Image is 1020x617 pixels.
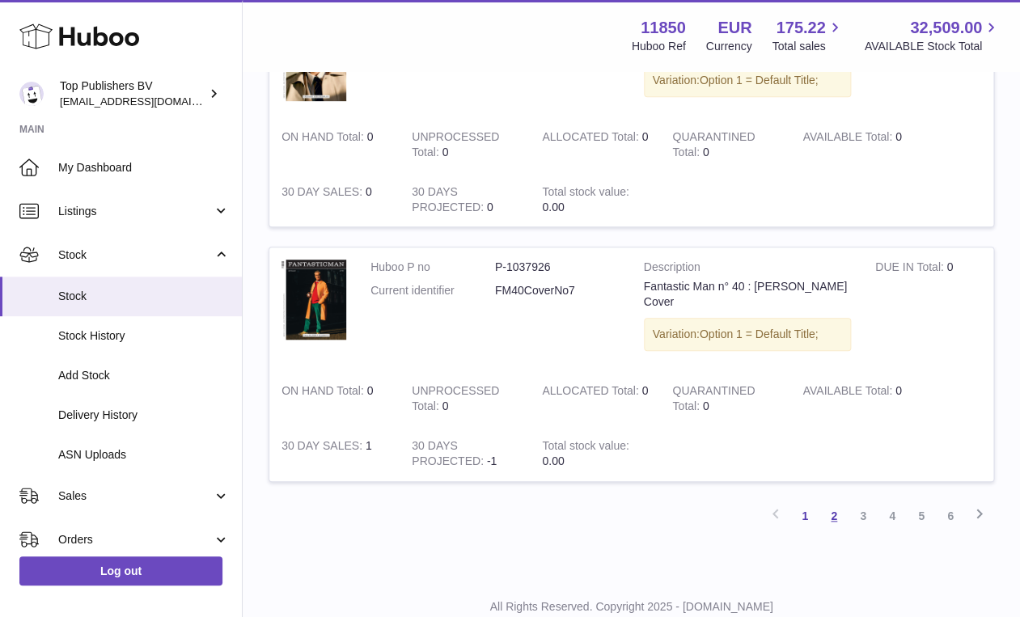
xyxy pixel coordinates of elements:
strong: 30 DAYS PROJECTED [412,439,487,471]
strong: 30 DAYS PROJECTED [412,185,487,218]
td: 0 [269,117,400,172]
span: Option 1 = Default Title; [700,328,819,340]
span: My Dashboard [58,160,230,175]
span: Total sales [772,39,844,54]
a: 2 [819,501,849,530]
span: Sales [58,488,213,504]
dt: Current identifier [370,283,495,298]
td: 0 [400,117,530,172]
a: 4 [878,501,907,530]
strong: 11850 [641,17,686,39]
span: 0.00 [542,454,564,467]
strong: ALLOCATED Total [542,130,641,147]
td: 0 [790,117,921,172]
span: 0 [703,399,709,412]
td: 0 [530,371,660,426]
span: Delivery History [58,408,230,423]
span: 0.00 [542,201,564,213]
td: -1 [400,426,530,481]
td: 0 [269,371,400,426]
span: ASN Uploads [58,447,230,463]
img: product image [281,260,346,340]
td: 0 [269,172,400,227]
img: accounts@fantasticman.com [19,82,44,106]
div: Huboo Ref [632,39,686,54]
span: Add Stock [58,368,230,383]
div: Currency [706,39,752,54]
dt: Huboo P no [370,260,495,275]
strong: DUE IN Total [875,260,946,277]
strong: EUR [717,17,751,39]
span: Listings [58,204,213,219]
div: Variation: [644,318,851,351]
span: AVAILABLE Stock Total [864,39,1001,54]
a: 32,509.00 AVAILABLE Stock Total [864,17,1001,54]
td: 0 [400,371,530,426]
span: 32,509.00 [910,17,982,39]
strong: ON HAND Total [281,130,367,147]
span: Option 1 = Default Title; [700,74,819,87]
strong: 30 DAY SALES [281,439,366,456]
dd: P-1037926 [495,260,620,275]
td: 0 [530,117,660,172]
strong: QUARANTINED Total [672,384,755,416]
div: Variation: [644,64,851,97]
strong: UNPROCESSED Total [412,384,499,416]
a: 1 [790,501,819,530]
div: Fantastic Man n° 40 : [PERSON_NAME] Cover [644,279,851,310]
span: 175.22 [776,17,825,39]
td: 1 [269,426,400,481]
span: Stock [58,289,230,304]
td: 0 [863,247,993,371]
a: 5 [907,501,936,530]
strong: Description [644,260,851,279]
a: Log out [19,556,222,585]
td: 0 [790,371,921,426]
strong: QUARANTINED Total [672,130,755,163]
div: Top Publishers BV [60,78,205,109]
strong: UNPROCESSED Total [412,130,499,163]
strong: AVAILABLE Total [802,130,895,147]
span: [EMAIL_ADDRESS][DOMAIN_NAME] [60,95,238,108]
strong: ALLOCATED Total [542,384,641,401]
strong: 30 DAY SALES [281,185,366,202]
a: 3 [849,501,878,530]
span: Orders [58,532,213,547]
a: 6 [936,501,965,530]
span: 0 [703,146,709,158]
span: Stock History [58,328,230,344]
strong: Total stock value [542,439,629,456]
a: 175.22 Total sales [772,17,844,54]
span: Stock [58,247,213,263]
strong: ON HAND Total [281,384,367,401]
dd: FM40CoverNo7 [495,283,620,298]
td: 0 [400,172,530,227]
p: All Rights Reserved. Copyright 2025 - [DOMAIN_NAME] [256,599,1007,615]
strong: Total stock value [542,185,629,202]
strong: AVAILABLE Total [802,384,895,401]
